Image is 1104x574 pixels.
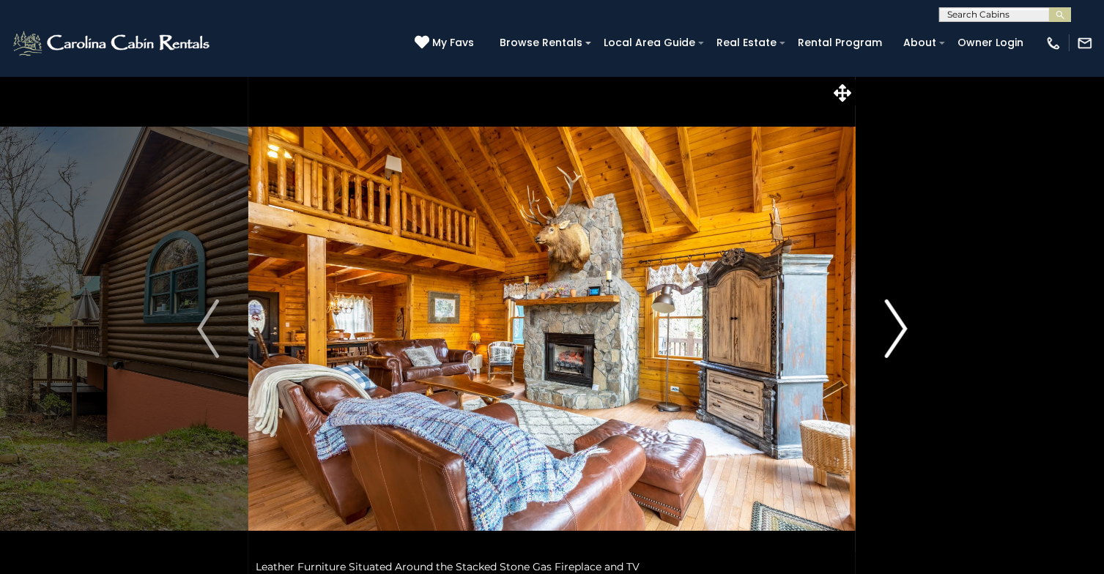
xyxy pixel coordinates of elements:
img: mail-regular-white.png [1077,35,1093,51]
a: Real Estate [709,31,784,54]
a: Rental Program [790,31,889,54]
img: White-1-2.png [11,29,214,58]
span: My Favs [432,35,474,51]
img: arrow [197,299,219,358]
img: arrow [885,299,907,358]
a: Owner Login [950,31,1031,54]
img: phone-regular-white.png [1045,35,1062,51]
a: Local Area Guide [596,31,703,54]
a: About [896,31,944,54]
a: Browse Rentals [492,31,590,54]
a: My Favs [415,35,478,51]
